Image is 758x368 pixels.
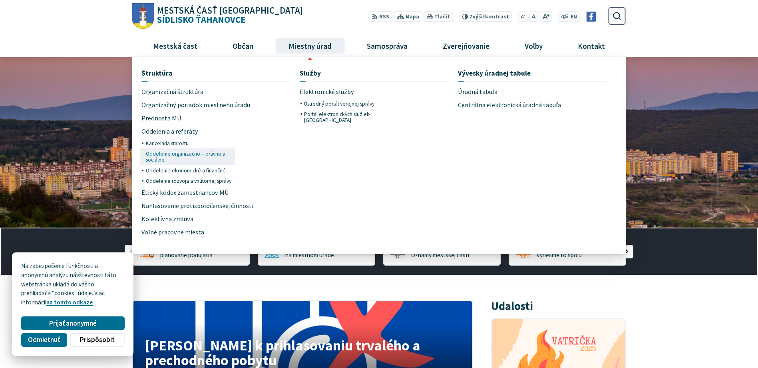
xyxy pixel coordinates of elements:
span: Mestská časť [150,35,200,56]
span: Štruktúra [141,66,173,81]
span: Kancelária starostu [146,138,189,148]
span: Zvýšiť [470,13,485,20]
span: Kontakt [575,35,608,56]
span: Vyriešme to spolu [537,251,582,259]
a: Zverejňovanie [428,35,504,56]
span: RSS [379,13,389,21]
h4: [PERSON_NAME] k prihlasovaniu trvalého a prechodného pobytu [145,338,460,367]
a: RSS [369,11,392,22]
a: Voľby [510,35,557,56]
p: Na zabezpečenie funkčnosti a anonymnú analýzu návštevnosti táto webstránka ukladá do vášho prehli... [21,262,124,307]
span: Oddelenie ekonomické a finančné [146,165,226,176]
span: Odmietnuť [28,336,60,344]
span: Oddelenia a referáty [141,125,198,138]
button: Tlačiť [424,11,453,22]
a: EN [569,13,579,21]
span: Ústredný portál verejnej správy [304,98,374,109]
a: Logo Sídlisko Ťahanovce, prejsť na domovskú stránku. [132,3,303,29]
a: Samospráva [352,35,422,56]
button: Zväčšiť veľkosť písma [539,11,552,22]
span: Mapa [406,13,419,21]
span: Občan [229,35,256,56]
a: Nahlasovanie protispoločenskej činnosti [141,200,291,213]
span: Nahlasovanie protispoločenskej činnosti [141,200,253,213]
h1: Sídlisko Ťahanovce [154,6,303,24]
h3: Udalosti [491,300,533,312]
button: Prijať anonymné [21,316,124,330]
a: Oddelenie ekonomické a finančné [146,165,233,176]
span: Služby [300,66,321,81]
span: Prispôsobiť [80,336,114,344]
span: plánované podujatia [160,251,213,259]
span: na miestnom úrade [285,251,334,259]
a: Organizačný poriadok miestneho úradu [141,98,291,112]
span: Úradná tabuľa [458,85,497,98]
span: Etický kódex zamestnancov MÚ [141,186,229,200]
a: Občan [218,35,268,56]
a: Centrálna elektronická úradná tabuľa [458,98,607,112]
a: Oddelenia a referáty [141,125,233,138]
a: Portál elektronických služieb [GEOGRAPHIC_DATA] [304,109,391,126]
a: Voľné pracovné miesta [141,226,233,239]
a: Kancelária starostu [146,138,233,148]
span: Organizačná štruktúra [141,85,203,98]
a: Oddelenie organizačno – právne a sociálne [146,148,233,165]
span: Voľné pracovné miesta [141,226,204,239]
button: Zvýšiťkontrast [459,11,512,22]
img: Prejsť na domovskú stránku [132,3,154,29]
a: Štruktúra [141,66,291,81]
span: Tlačiť [434,14,450,20]
button: Prispôsobiť [70,333,124,347]
img: Prejsť na Facebook stránku [586,12,596,22]
span: Oznamy mestskej časti [411,251,469,259]
span: Kolektívna zmluva [141,213,193,226]
div: Predošlý slajd [125,245,138,258]
a: Kontakt [563,35,620,56]
a: Kolektívna zmluva [141,213,233,226]
span: kontrast [470,14,509,20]
a: Oddelenie rozvoja a vnútornej správy [146,176,233,186]
div: Nasledujúci slajd [620,245,633,258]
span: Samospráva [364,35,410,56]
a: Miestny úrad [274,35,346,56]
span: Zverejňovanie [440,35,492,56]
span: Voľby [522,35,546,56]
span: Mestská časť [GEOGRAPHIC_DATA] [157,6,303,15]
a: Mapa [394,11,422,22]
span: Centrálna elektronická úradná tabuľa [458,98,561,112]
span: EN [571,13,577,21]
button: Zmenšiť veľkosť písma [518,11,528,22]
span: Vývesky úradnej tabule [458,66,531,81]
a: Organizačná štruktúra [141,85,233,98]
a: na tomto odkaze [46,298,93,306]
a: Vývesky úradnej tabule [458,66,607,81]
a: Etický kódex zamestnancov MÚ [141,186,233,200]
a: Prednosta MÚ [141,112,233,125]
button: Nastaviť pôvodnú veľkosť písma [529,11,538,22]
a: Mestská časť [138,35,212,56]
a: Úradná tabuľa [458,85,607,98]
a: Služby [300,66,449,81]
button: Odmietnuť [21,333,67,347]
span: Miestny úrad [285,35,334,56]
span: Oddelenie rozvoja a vnútornej správy [146,176,231,186]
a: Elektronické služby [300,85,391,98]
span: Organizačný poriadok miestneho úradu [141,98,250,112]
a: Ústredný portál verejnej správy [304,98,391,109]
span: Prijať anonymné [49,319,97,328]
span: Prednosta MÚ [141,112,181,125]
span: Elektronické služby [300,85,354,98]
